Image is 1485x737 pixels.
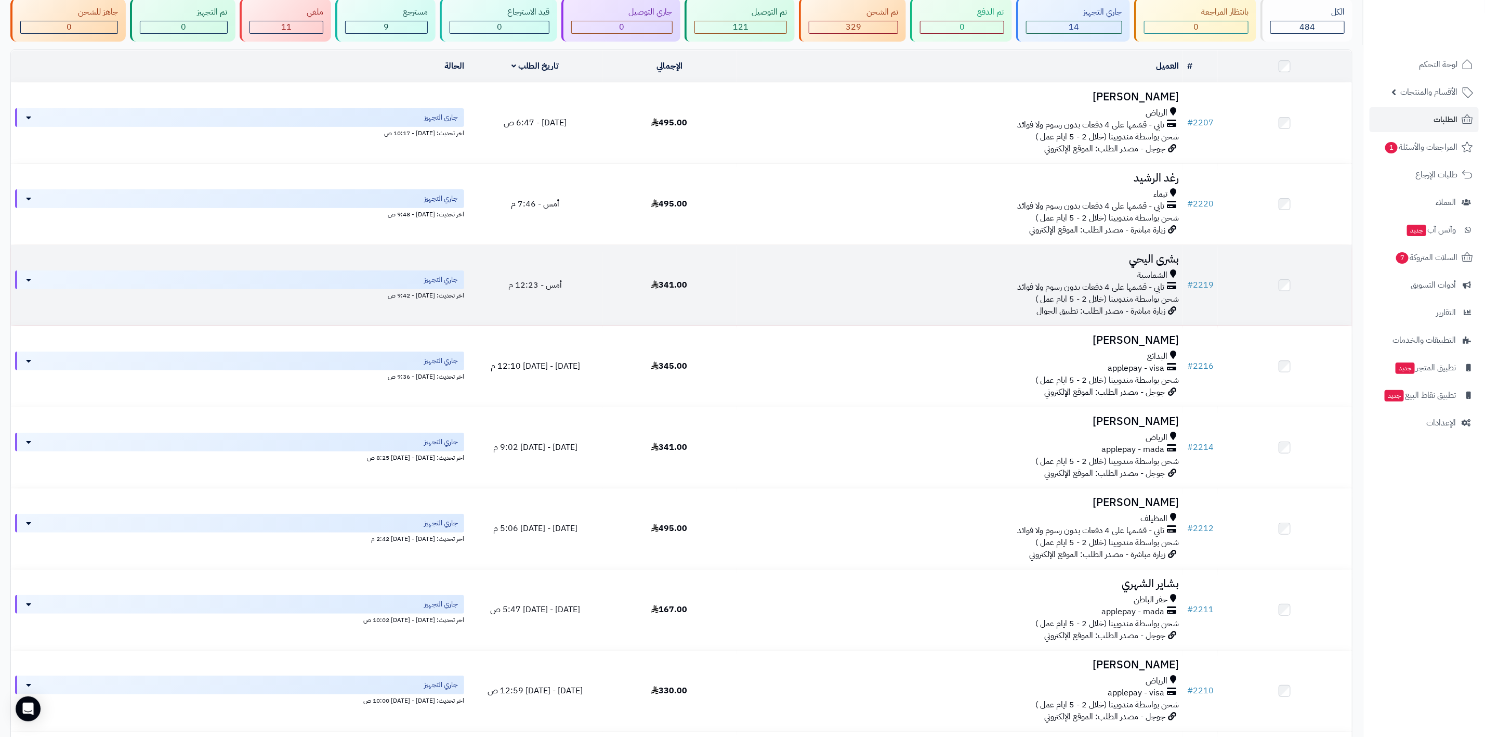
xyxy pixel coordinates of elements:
[1140,513,1167,525] span: المظيلف
[1137,269,1167,281] span: الشماسية
[345,6,428,18] div: مسترجع
[1108,687,1164,699] span: applepay - visa
[250,21,323,33] div: 11
[1395,250,1457,265] span: السلات المتروكة
[1187,279,1214,291] a: #2219
[1370,383,1479,408] a: تطبيق نقاط البيعجديد
[619,21,624,33] span: 0
[921,21,1004,33] div: 0
[1406,223,1456,237] span: وآتس آب
[1035,699,1179,711] span: شحن بواسطة مندوبينا (خلال 2 - 5 ايام عمل )
[140,6,228,18] div: تم التجهيز
[512,60,559,72] a: تاريخ الطلب
[1187,279,1193,291] span: #
[651,279,687,291] span: 341.00
[651,441,687,454] span: 341.00
[490,603,580,616] span: [DATE] - [DATE] 5:47 ص
[1436,305,1456,320] span: التقارير
[15,533,464,544] div: اخر تحديث: [DATE] - [DATE] 2:42 م
[1044,467,1165,480] span: جوجل - مصدر الطلب: الموقع الإلكتروني
[1044,710,1165,723] span: جوجل - مصدر الطلب: الموقع الإلكتروني
[1017,281,1164,293] span: تابي - قسّمها على 4 دفعات بدون رسوم ولا فوائد
[493,441,577,454] span: [DATE] - [DATE] 9:02 م
[1187,441,1214,454] a: #2214
[67,21,72,33] span: 0
[741,334,1179,346] h3: [PERSON_NAME]
[651,198,687,210] span: 495.00
[21,21,117,33] div: 0
[651,684,687,697] span: 330.00
[741,659,1179,671] h3: [PERSON_NAME]
[1044,386,1165,398] span: جوجل - مصدر الطلب: الموقع الإلكتروني
[493,522,577,535] span: [DATE] - [DATE] 5:06 م
[1370,245,1479,270] a: السلات المتروكة7
[491,360,580,372] span: [DATE] - [DATE] 12:10 م
[511,198,559,210] span: أمس - 7:46 م
[1436,195,1456,210] span: العملاء
[1101,606,1164,618] span: applepay - mada
[1419,57,1457,72] span: لوحة التحكم
[1385,390,1404,402] span: جديد
[572,21,672,33] div: 0
[15,289,464,300] div: اخر تحديث: [DATE] - 9:42 ص
[741,91,1179,103] h3: [PERSON_NAME]
[1400,85,1457,99] span: الأقسام والمنتجات
[1370,410,1479,435] a: الإعدادات
[1029,224,1165,236] span: زيارة مباشرة - مصدر الطلب: الموقع الإلكتروني
[1187,360,1193,372] span: #
[1187,603,1193,616] span: #
[1153,188,1167,200] span: تيماء
[1370,107,1479,132] a: الطلبات
[1017,200,1164,212] span: تابي - قسّمها على 4 دفعات بدون رسوم ولا فوائد
[1434,112,1457,127] span: الطلبات
[15,127,464,138] div: اخر تحديث: [DATE] - 10:17 ص
[1027,21,1122,33] div: 14
[1370,190,1479,215] a: العملاء
[1187,522,1193,535] span: #
[1035,293,1179,305] span: شحن بواسطة مندوبينا (خلال 2 - 5 ايام عمل )
[960,21,965,33] span: 0
[733,21,748,33] span: 121
[424,275,458,285] span: جاري التجهيز
[1370,52,1479,77] a: لوحة التحكم
[651,360,687,372] span: 345.00
[384,21,389,33] span: 9
[1147,351,1167,363] span: البدائع
[651,522,687,535] span: 495.00
[741,172,1179,184] h3: رغد الرشيد
[1017,525,1164,537] span: تابي - قسّمها على 4 دفعات بدون رسوم ولا فوائد
[1392,333,1456,347] span: التطبيقات والخدمات
[1144,6,1249,18] div: بانتظار المراجعة
[1187,603,1214,616] a: #2211
[424,437,458,447] span: جاري التجهيز
[1036,305,1165,317] span: زيارة مباشرة - مصدر الطلب: تطبيق الجوال
[1396,252,1409,264] span: 7
[1370,162,1479,187] a: طلبات الإرجاع
[651,117,687,129] span: 495.00
[1026,6,1122,18] div: جاري التجهيز
[1300,21,1316,33] span: 484
[1187,117,1193,129] span: #
[1370,355,1479,380] a: تطبيق المتجرجديد
[1187,684,1193,697] span: #
[1370,217,1479,242] a: وآتس آبجديد
[1035,536,1179,549] span: شحن بواسطة مندوبينا (خلال 2 - 5 ايام عمل )
[1384,388,1456,403] span: تطبيق نقاط البيع
[424,518,458,528] span: جاري التجهيز
[346,21,427,33] div: 9
[15,451,464,462] div: اخر تحديث: [DATE] - [DATE] 8:25 ص
[1193,21,1199,33] span: 0
[1044,629,1165,642] span: جوجل - مصدر الطلب: الموقع الإلكتروني
[497,21,502,33] span: 0
[140,21,227,33] div: 0
[1035,212,1179,224] span: شحن بواسطة مندوبينا (خلال 2 - 5 ايام عمل )
[1029,548,1165,561] span: زيارة مباشرة - مصدر الطلب: الموقع الإلكتروني
[424,680,458,690] span: جاري التجهيز
[1395,360,1456,375] span: تطبيق المتجر
[651,603,687,616] span: 167.00
[15,370,464,381] div: اخر تحديث: [DATE] - 9:36 ص
[1370,273,1479,298] a: أدوات التسويق
[809,21,898,33] div: 329
[424,112,458,123] span: جاري التجهيز
[1017,119,1164,131] span: تابي - قسّمها على 4 دفعات بدون رسوم ولا فوائد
